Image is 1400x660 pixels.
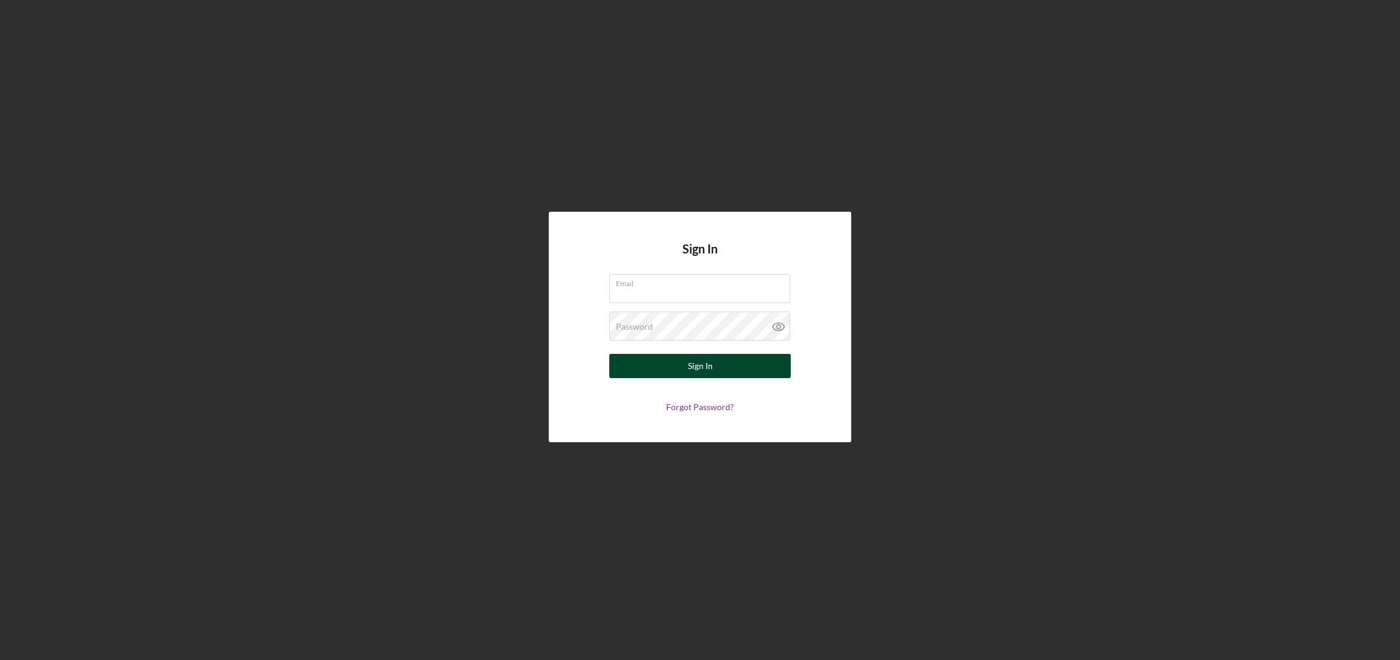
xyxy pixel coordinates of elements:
[666,402,734,412] a: Forgot Password?
[682,242,718,274] h4: Sign In
[609,354,791,378] button: Sign In
[616,322,653,332] label: Password
[616,275,790,288] label: Email
[688,354,713,378] div: Sign In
